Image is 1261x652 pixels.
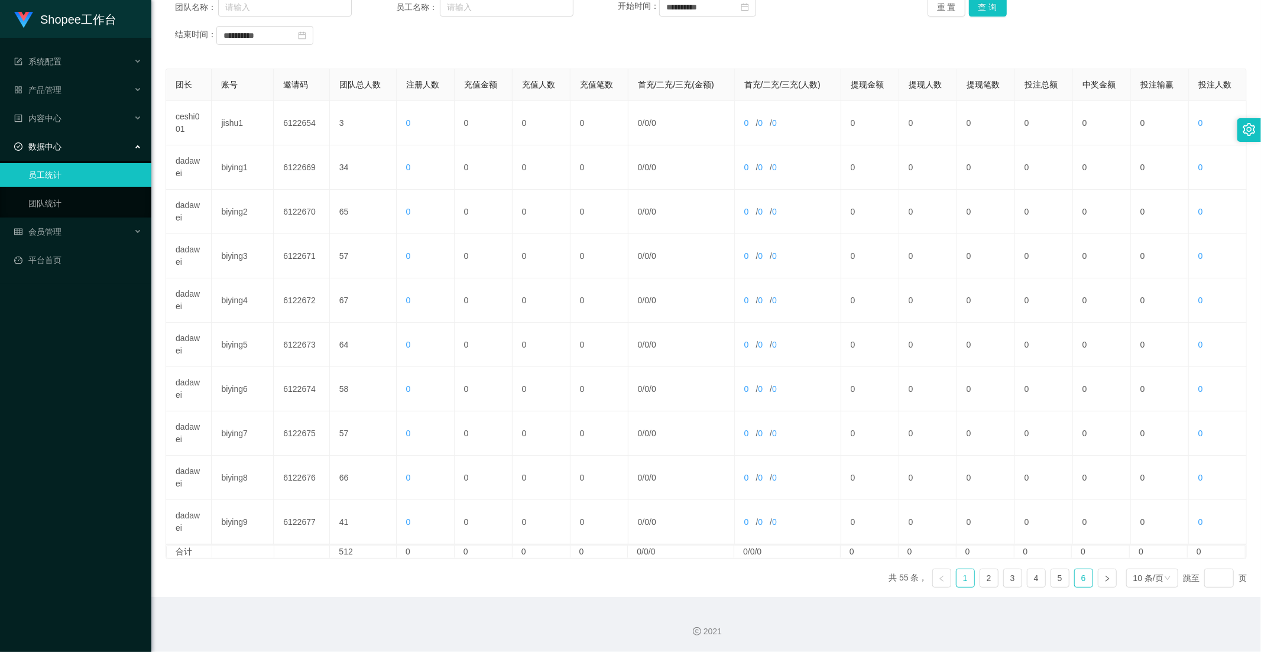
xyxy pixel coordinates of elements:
[735,323,841,367] td: / /
[638,340,643,349] span: 0
[841,190,899,234] td: 0
[1073,411,1131,456] td: 0
[274,234,330,278] td: 6122671
[166,367,212,411] td: dadawei
[330,500,397,544] td: 41
[14,86,22,94] i: 图标: appstore-o
[1198,340,1203,349] span: 0
[175,30,216,40] span: 结束时间：
[758,429,763,438] span: 0
[638,118,643,128] span: 0
[513,500,570,544] td: 0
[570,145,628,190] td: 0
[957,101,1015,145] td: 0
[651,251,656,261] span: 0
[644,207,649,216] span: 0
[570,456,628,500] td: 0
[513,411,570,456] td: 0
[570,367,628,411] td: 0
[1198,296,1203,305] span: 0
[734,546,841,558] td: 0/0/0
[14,113,61,123] span: 内容中心
[651,207,656,216] span: 0
[980,569,998,587] a: 2
[841,456,899,500] td: 0
[899,101,957,145] td: 0
[14,142,61,151] span: 数据中心
[744,80,821,89] span: 首充/二充/三充(人数)
[651,429,656,438] span: 0
[406,163,411,172] span: 0
[166,101,212,145] td: ceshi001
[628,278,735,323] td: / /
[570,190,628,234] td: 0
[957,145,1015,190] td: 0
[758,118,763,128] span: 0
[957,190,1015,234] td: 0
[1073,278,1131,323] td: 0
[166,190,212,234] td: dadawei
[644,429,649,438] span: 0
[644,118,649,128] span: 0
[1073,456,1131,500] td: 0
[638,517,643,527] span: 0
[1131,367,1189,411] td: 0
[1243,123,1256,136] i: 图标: setting
[1098,569,1117,588] li: 下一页
[175,1,218,14] span: 团队名称：
[651,296,656,305] span: 0
[638,207,643,216] span: 0
[274,278,330,323] td: 6122672
[274,456,330,500] td: 6122676
[570,323,628,367] td: 0
[1015,190,1073,234] td: 0
[744,296,749,305] span: 0
[1027,569,1046,588] li: 4
[1198,473,1203,482] span: 0
[330,190,397,234] td: 65
[628,234,735,278] td: / /
[841,101,899,145] td: 0
[1015,101,1073,145] td: 0
[1198,80,1231,89] span: 投注人数
[772,251,777,261] span: 0
[758,296,763,305] span: 0
[1131,234,1189,278] td: 0
[406,118,411,128] span: 0
[1133,569,1163,587] div: 10 条/页
[274,190,330,234] td: 6122670
[628,411,735,456] td: / /
[651,118,656,128] span: 0
[1073,234,1131,278] td: 0
[455,367,513,411] td: 0
[735,190,841,234] td: / /
[1198,207,1203,216] span: 0
[455,456,513,500] td: 0
[644,517,649,527] span: 0
[330,234,397,278] td: 57
[651,517,656,527] span: 0
[406,517,411,527] span: 0
[274,411,330,456] td: 6122675
[967,80,1000,89] span: 提现笔数
[455,278,513,323] td: 0
[758,473,763,482] span: 0
[166,145,212,190] td: dadawei
[330,101,397,145] td: 3
[212,278,274,323] td: biying4
[14,14,116,24] a: Shopee工作台
[1198,384,1203,394] span: 0
[758,340,763,349] span: 0
[744,207,749,216] span: 0
[406,296,411,305] span: 0
[330,456,397,500] td: 66
[735,234,841,278] td: / /
[1025,80,1058,89] span: 投注总额
[212,500,274,544] td: biying9
[212,411,274,456] td: biying7
[167,546,212,558] td: 合计
[758,251,763,261] span: 0
[455,323,513,367] td: 0
[744,473,749,482] span: 0
[406,251,411,261] span: 0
